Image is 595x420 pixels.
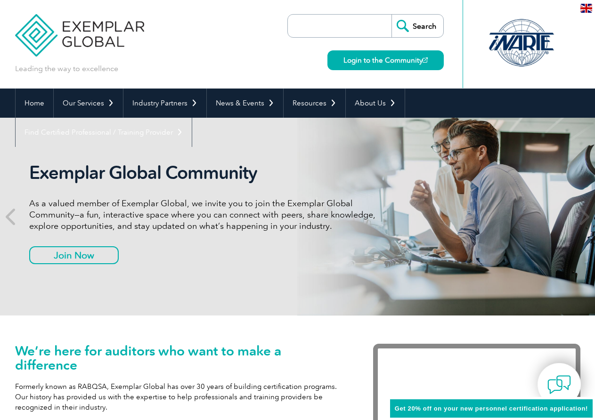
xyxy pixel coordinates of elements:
[580,4,592,13] img: en
[29,198,383,232] p: As a valued member of Exemplar Global, we invite you to join the Exemplar Global Community—a fun,...
[395,405,588,412] span: Get 20% off on your new personnel certification application!
[391,15,443,37] input: Search
[16,89,53,118] a: Home
[29,246,119,264] a: Join Now
[207,89,283,118] a: News & Events
[327,50,444,70] a: Login to the Community
[15,381,345,412] p: Formerly known as RABQSA, Exemplar Global has over 30 years of building certification programs. O...
[346,89,405,118] a: About Us
[54,89,123,118] a: Our Services
[29,162,383,184] h2: Exemplar Global Community
[15,344,345,372] h1: We’re here for auditors who want to make a difference
[423,57,428,63] img: open_square.png
[123,89,206,118] a: Industry Partners
[284,89,345,118] a: Resources
[15,64,118,74] p: Leading the way to excellence
[16,118,192,147] a: Find Certified Professional / Training Provider
[547,373,571,396] img: contact-chat.png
